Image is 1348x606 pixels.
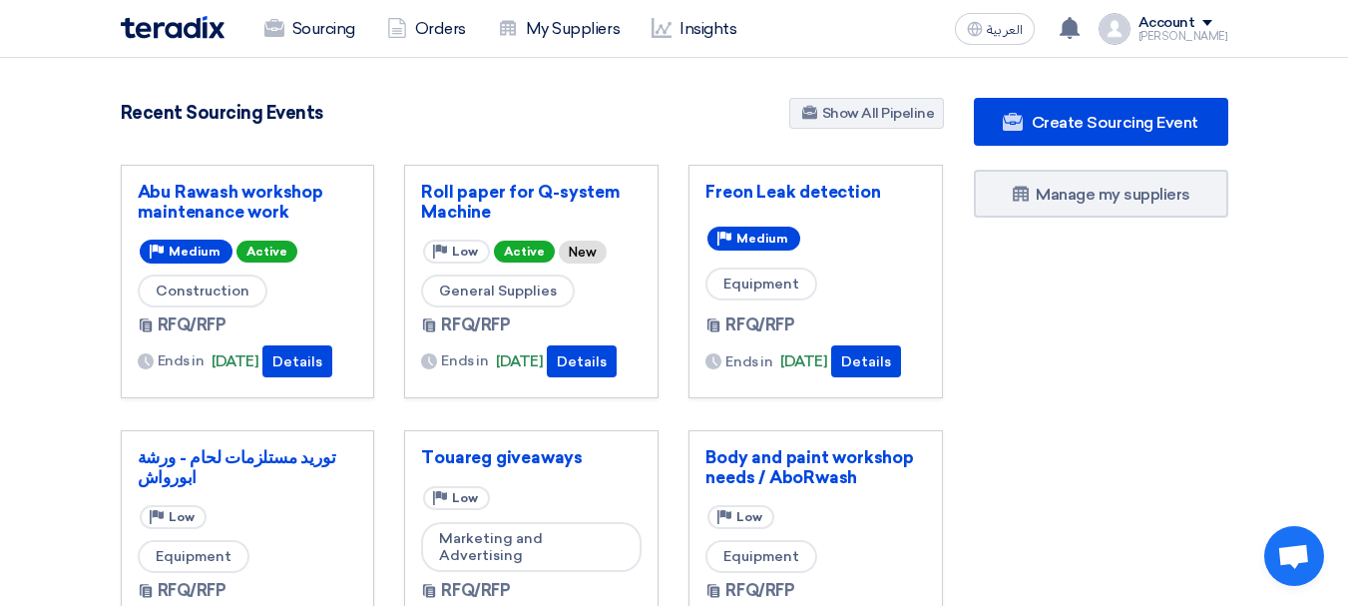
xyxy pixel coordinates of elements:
[262,345,332,377] button: Details
[121,102,323,124] h4: Recent Sourcing Events
[1032,113,1198,132] span: Create Sourcing Event
[371,7,482,51] a: Orders
[158,350,205,371] span: Ends in
[494,241,555,263] span: Active
[212,350,258,373] span: [DATE]
[138,275,267,307] span: Construction
[421,522,642,572] span: Marketing and Advertising
[421,275,575,307] span: General Supplies
[987,23,1023,37] span: العربية
[636,7,752,51] a: Insights
[831,345,901,377] button: Details
[158,579,226,603] span: RFQ/RFP
[138,182,358,222] a: Abu Rawash workshop maintenance work
[974,170,1228,218] a: Manage my suppliers
[705,268,817,301] span: Equipment
[736,232,788,246] span: Medium
[736,510,762,524] span: Low
[1138,31,1228,42] div: [PERSON_NAME]
[169,510,195,524] span: Low
[789,98,944,129] a: Show All Pipeline
[138,540,249,573] span: Equipment
[441,579,510,603] span: RFQ/RFP
[158,313,226,337] span: RFQ/RFP
[482,7,636,51] a: My Suppliers
[421,182,642,222] a: Roll paper for Q-system Machine
[705,540,817,573] span: Equipment
[705,182,926,202] a: Freon Leak detection
[780,350,827,373] span: [DATE]
[705,447,926,487] a: Body and paint workshop needs / AboRwash
[725,313,794,337] span: RFQ/RFP
[559,241,607,264] div: New
[452,491,478,505] span: Low
[496,350,543,373] span: [DATE]
[121,16,225,39] img: Teradix logo
[441,313,510,337] span: RFQ/RFP
[248,7,371,51] a: Sourcing
[452,245,478,259] span: Low
[725,351,772,372] span: Ends in
[547,345,617,377] button: Details
[725,579,794,603] span: RFQ/RFP
[1264,526,1324,586] a: Open chat
[1138,15,1195,32] div: Account
[169,245,221,259] span: Medium
[955,13,1035,45] button: العربية
[236,241,297,263] span: Active
[441,350,488,371] span: Ends in
[138,447,358,487] a: توريد مستلزمات لحام - ورشة ابورواش
[421,447,642,467] a: Touareg giveaways
[1099,13,1130,45] img: profile_test.png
